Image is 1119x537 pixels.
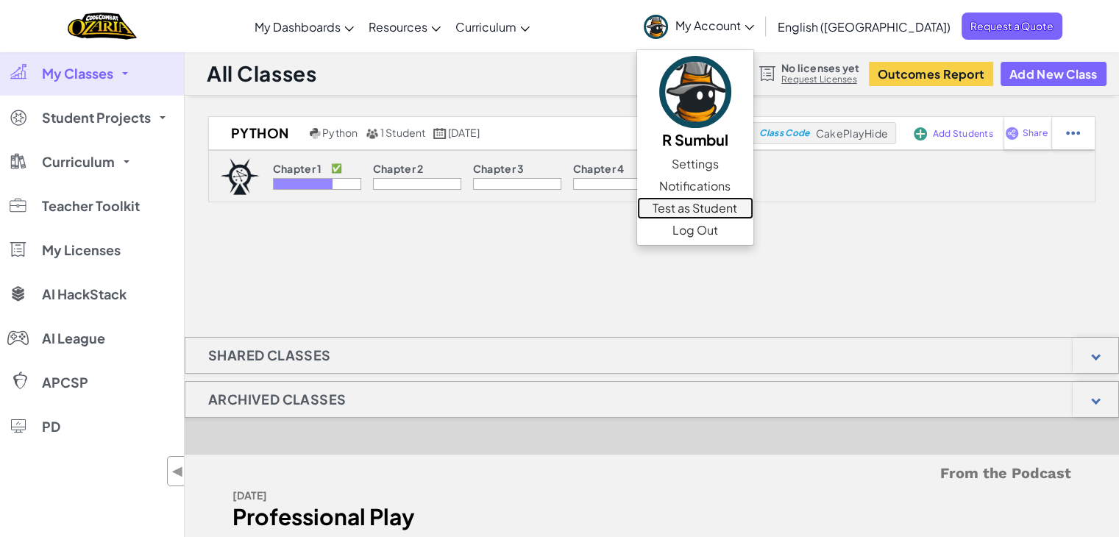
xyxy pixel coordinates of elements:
span: Python [322,126,358,139]
img: Home [68,11,136,41]
span: English ([GEOGRAPHIC_DATA]) [778,19,951,35]
span: My Licenses [42,243,121,257]
span: CakePlayHide [816,127,888,140]
span: Notifications [659,177,731,195]
img: logo [220,158,260,195]
span: AI HackStack [42,288,127,301]
a: Test as Student [637,197,753,219]
span: No licenses yet [781,62,859,74]
span: Teacher Toolkit [42,199,140,213]
h1: Shared Classes [185,337,354,374]
h5: R Sumbul [652,128,739,151]
span: Share [1022,129,1047,138]
span: AI League [42,332,105,345]
img: IconShare_Purple.svg [1005,127,1019,140]
p: Chapter 4 [573,163,625,174]
a: Request a Quote [962,13,1062,40]
img: IconAddStudents.svg [914,127,927,141]
div: Professional Play [232,506,641,527]
span: Curriculum [455,19,516,35]
h1: Archived Classes [185,381,369,418]
h2: Python [209,122,306,144]
a: My Dashboards [247,7,361,46]
img: python.png [310,128,321,139]
img: avatar [659,56,731,128]
span: My Classes [42,67,113,80]
p: Chapter 3 [473,163,525,174]
div: [DATE] [232,485,641,506]
span: My Account [675,18,754,33]
a: Python Python 1 Student [DATE] [209,122,752,144]
img: avatar [644,15,668,39]
span: Student Projects [42,111,151,124]
p: ✅ [331,163,342,174]
p: Chapter 1 [273,163,322,174]
a: Request Licenses [781,74,859,85]
a: English ([GEOGRAPHIC_DATA]) [770,7,958,46]
a: Settings [637,153,753,175]
button: Add New Class [1001,62,1106,86]
span: Curriculum [42,155,115,168]
img: calendar.svg [433,128,447,139]
a: Log Out [637,219,753,241]
h5: From the Podcast [232,462,1071,485]
p: Chapter 2 [373,163,424,174]
a: My Account [636,3,761,49]
img: MultipleUsers.png [366,128,379,139]
img: IconStudentEllipsis.svg [1066,127,1080,140]
a: Curriculum [448,7,537,46]
span: [DATE] [448,126,480,139]
a: R Sumbul [637,54,753,153]
a: Resources [361,7,448,46]
a: Notifications [637,175,753,197]
span: Class Code [759,129,809,138]
button: Outcomes Report [869,62,993,86]
span: My Dashboards [255,19,341,35]
span: Add Students [933,129,993,138]
a: Ozaria by CodeCombat logo [68,11,136,41]
span: Resources [369,19,427,35]
span: 1 Student [380,126,426,139]
h1: All Classes [207,60,316,88]
span: ◀ [171,460,184,482]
